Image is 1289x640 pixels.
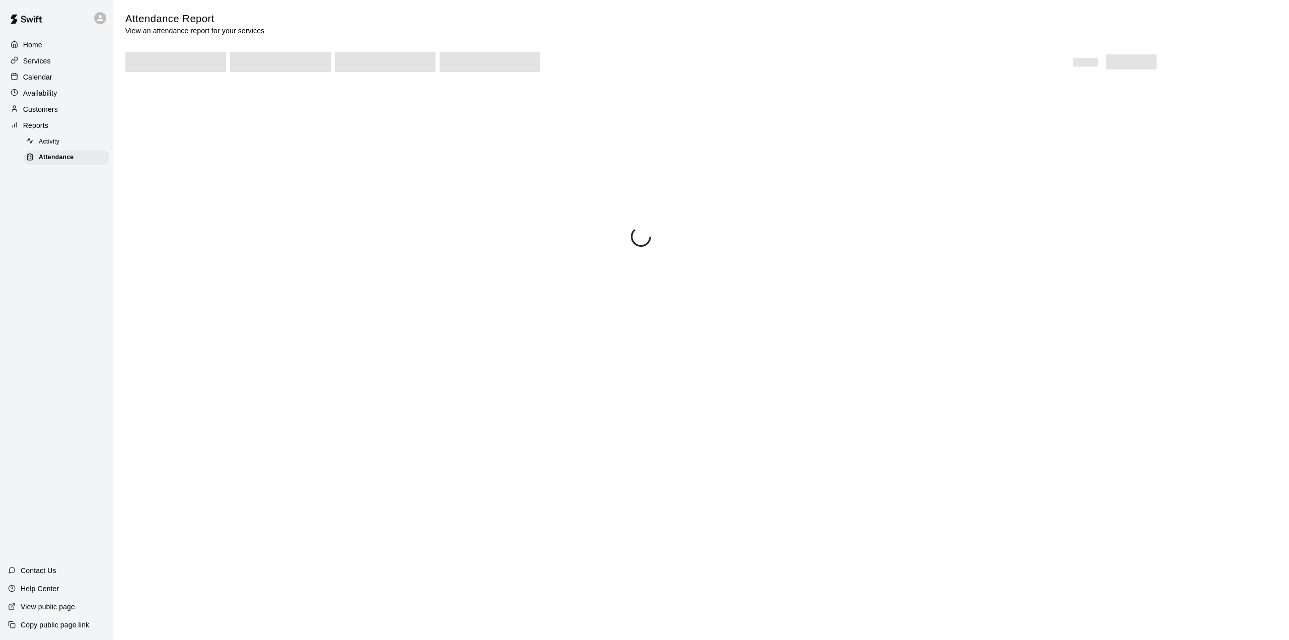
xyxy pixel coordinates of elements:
span: Attendance [39,153,74,163]
a: Activity [24,134,113,150]
a: Calendar [8,69,105,85]
p: Customers [23,104,58,114]
p: View an attendance report for your services [125,26,264,36]
p: Services [23,56,51,66]
a: Home [8,37,105,52]
div: Attendance [24,151,109,165]
p: Copy public page link [21,620,89,630]
div: Activity [24,135,109,149]
p: View public page [21,602,75,612]
p: Contact Us [21,565,56,576]
p: Calendar [23,72,52,82]
p: Availability [23,88,57,98]
p: Help Center [21,584,59,594]
span: Activity [39,137,59,147]
h5: Attendance Report [125,12,264,26]
a: Reports [8,118,105,133]
a: Customers [8,102,105,117]
p: Home [23,40,42,50]
a: Availability [8,86,105,101]
a: Services [8,53,105,68]
p: Reports [23,120,48,130]
a: Attendance [24,150,113,165]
